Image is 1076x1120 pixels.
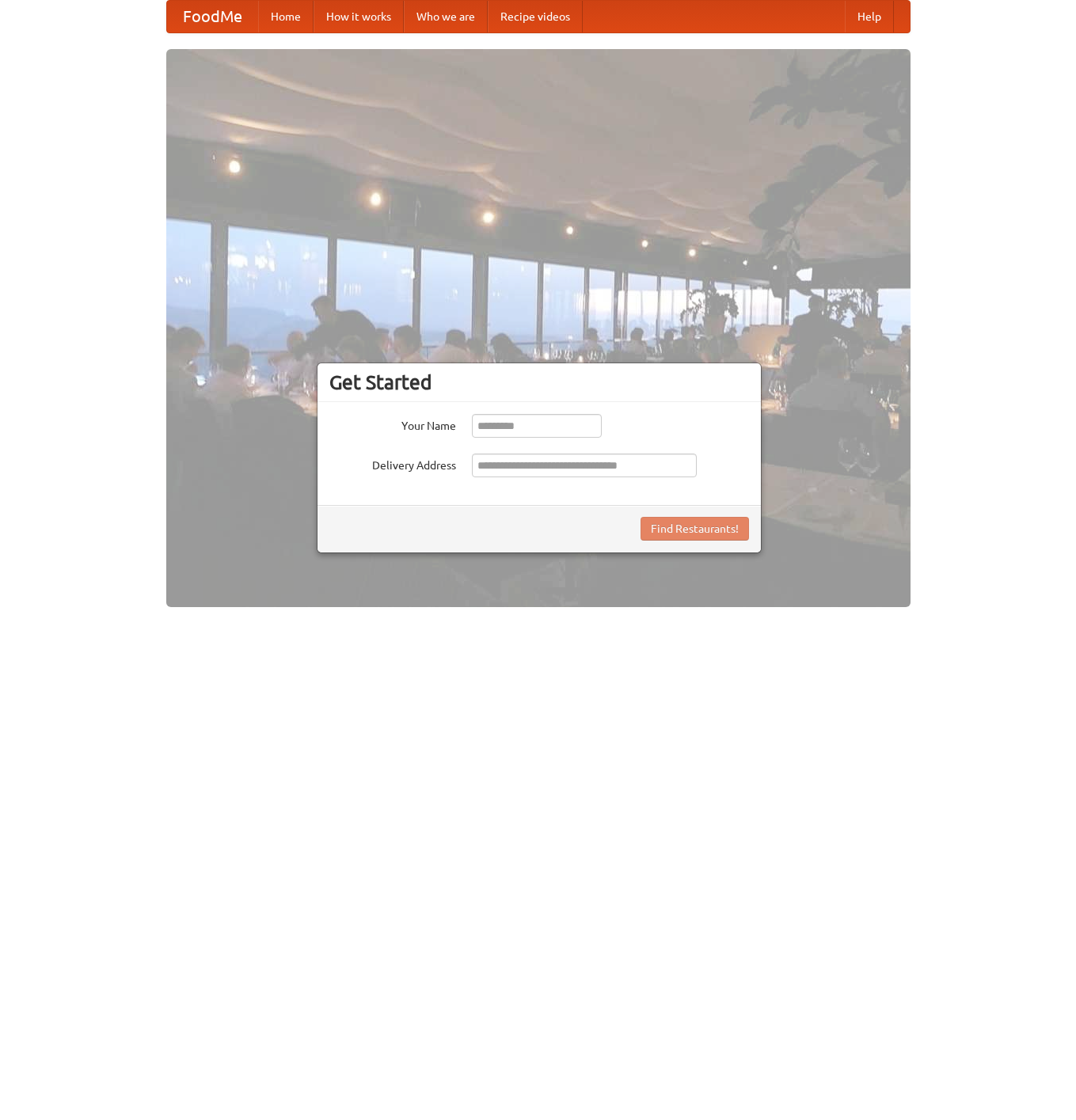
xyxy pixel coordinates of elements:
[314,1,404,32] a: How it works
[329,414,456,434] label: Your Name
[329,454,456,473] label: Delivery Address
[167,1,258,32] a: FoodMe
[329,370,749,394] h3: Get Started
[258,1,314,32] a: Home
[488,1,583,32] a: Recipe videos
[404,1,488,32] a: Who we are
[641,517,749,541] button: Find Restaurants!
[845,1,894,32] a: Help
